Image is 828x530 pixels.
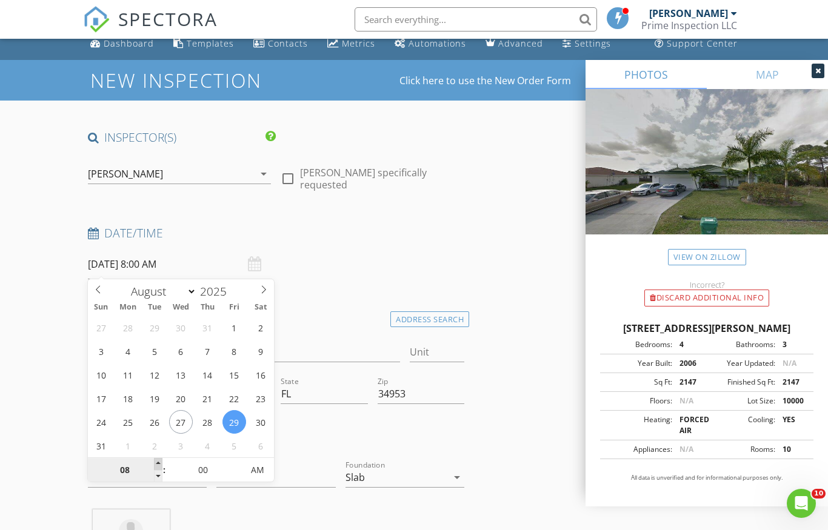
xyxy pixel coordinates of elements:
[775,396,810,406] div: 10000
[142,386,166,410] span: August 19, 2025
[89,339,113,363] span: August 3, 2025
[450,470,464,485] i: arrow_drop_down
[707,339,775,350] div: Bathrooms:
[481,33,548,55] a: Advanced
[241,458,274,482] span: Click to toggle
[196,410,219,434] span: August 28, 2025
[169,386,193,410] span: August 20, 2025
[89,434,113,457] span: August 31, 2025
[196,339,219,363] span: August 7, 2025
[142,410,166,434] span: August 26, 2025
[586,60,707,89] a: PHOTOS
[600,321,813,336] div: [STREET_ADDRESS][PERSON_NAME]
[322,33,380,55] a: Metrics
[558,33,616,55] a: Settings
[196,283,236,299] input: Year
[672,339,707,350] div: 4
[600,474,813,482] p: All data is unverified and for informational purposes only.
[162,458,166,482] span: :
[142,316,166,339] span: July 29, 2025
[707,414,775,436] div: Cooling:
[88,225,464,241] h4: Date/Time
[399,76,571,85] a: Click here to use the New Order Form
[679,444,693,454] span: N/A
[707,60,828,89] a: MAP
[222,410,246,434] span: August 29, 2025
[342,38,375,49] div: Metrics
[116,434,139,457] span: September 1, 2025
[672,414,707,436] div: FORCED AIR
[89,386,113,410] span: August 17, 2025
[89,410,113,434] span: August 24, 2025
[783,358,796,368] span: N/A
[116,339,139,363] span: August 4, 2025
[169,434,193,457] span: September 3, 2025
[575,38,611,49] div: Settings
[604,339,672,350] div: Bedrooms:
[169,339,193,363] span: August 6, 2025
[118,6,218,31] span: SPECTORA
[586,280,828,290] div: Incorrect?
[196,386,219,410] span: August 21, 2025
[142,363,166,386] span: August 12, 2025
[707,396,775,406] div: Lot Size:
[355,7,597,31] input: Search everything...
[644,290,769,306] div: Discard Additional info
[116,363,139,386] span: August 11, 2025
[222,316,246,339] span: August 1, 2025
[787,489,816,518] iframe: Intercom live chat
[141,303,168,311] span: Tue
[222,339,246,363] span: August 8, 2025
[672,358,707,369] div: 2006
[604,377,672,388] div: Sq Ft:
[115,303,141,311] span: Mon
[707,377,775,388] div: Finished Sq Ft:
[168,303,195,311] span: Wed
[116,386,139,410] span: August 18, 2025
[222,434,246,457] span: September 5, 2025
[256,167,271,181] i: arrow_drop_down
[775,414,810,436] div: YES
[142,434,166,457] span: September 2, 2025
[249,410,273,434] span: August 30, 2025
[641,19,737,31] div: Prime Inspection LLC
[116,316,139,339] span: July 28, 2025
[390,311,469,328] div: Address Search
[142,339,166,363] span: August 5, 2025
[775,444,810,455] div: 10
[89,363,113,386] span: August 10, 2025
[88,303,115,311] span: Sun
[88,308,464,324] h4: Location
[268,38,308,49] div: Contacts
[249,33,313,55] a: Contacts
[249,316,273,339] span: August 2, 2025
[196,434,219,457] span: September 4, 2025
[604,444,672,455] div: Appliances:
[775,339,810,350] div: 3
[300,167,464,191] label: [PERSON_NAME] specifically requested
[222,363,246,386] span: August 15, 2025
[604,358,672,369] div: Year Built:
[195,303,221,311] span: Thu
[83,6,110,33] img: The Best Home Inspection Software - Spectora
[707,444,775,455] div: Rooms:
[249,339,273,363] span: August 9, 2025
[88,130,276,145] h4: INSPECTOR(S)
[586,89,828,263] img: streetview
[89,316,113,339] span: July 27, 2025
[498,38,543,49] div: Advanced
[196,363,219,386] span: August 14, 2025
[169,316,193,339] span: July 30, 2025
[409,38,466,49] div: Automations
[248,303,275,311] span: Sat
[775,377,810,388] div: 2147
[196,316,219,339] span: July 31, 2025
[249,386,273,410] span: August 23, 2025
[83,16,218,42] a: SPECTORA
[707,358,775,369] div: Year Updated:
[346,472,365,483] div: Slab
[221,303,248,311] span: Fri
[668,249,746,265] a: View on Zillow
[88,250,272,279] input: Select date
[169,410,193,434] span: August 27, 2025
